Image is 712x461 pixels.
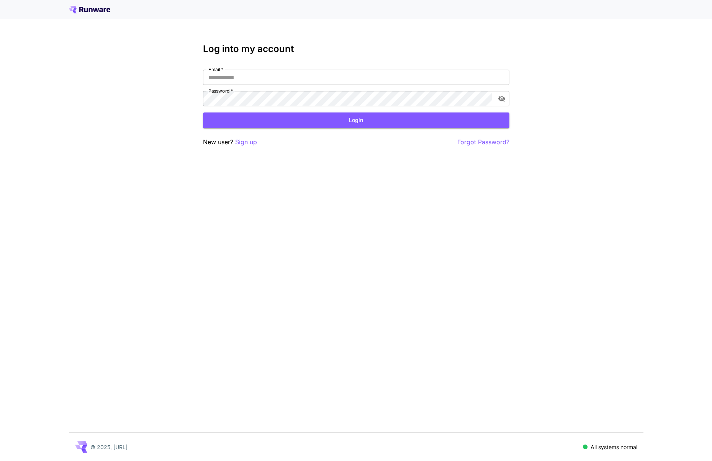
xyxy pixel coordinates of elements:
[203,137,257,147] p: New user?
[208,66,223,73] label: Email
[90,443,128,451] p: © 2025, [URL]
[208,88,233,94] label: Password
[457,137,509,147] button: Forgot Password?
[203,44,509,54] h3: Log into my account
[495,92,509,106] button: toggle password visibility
[235,137,257,147] button: Sign up
[203,112,509,128] button: Login
[591,443,637,451] p: All systems normal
